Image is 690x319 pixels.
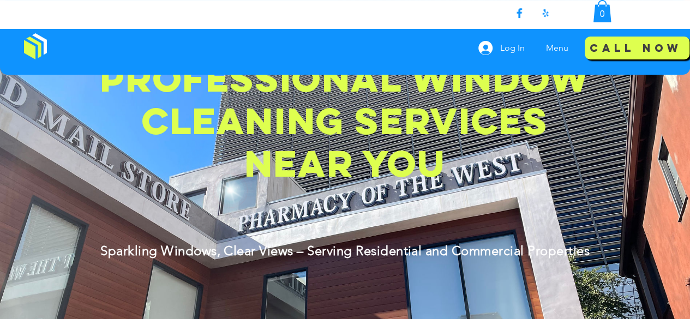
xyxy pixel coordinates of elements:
span: Sparkling Windows, Clear Views – Serving Residential and Commercial Properties [100,243,589,258]
span: Call Now [590,41,682,55]
img: Yelp! [539,7,552,20]
text: 0 [599,8,604,18]
ul: Social Bar [513,7,552,20]
iframe: Wix Chat [542,272,690,319]
button: Log In [471,38,532,58]
img: window cleaning services in los angeles [178,140,283,238]
nav: Site [538,34,580,62]
span: Professional Window Cleaning Services Near You [100,55,589,186]
span: Log In [496,42,529,54]
p: Menu [541,34,574,62]
img: Window Cleaning Budds, Affordable window cleaning services near me in Los Angeles [24,33,47,59]
div: Menu [538,34,580,62]
img: Facebook [513,7,526,20]
a: Call Now [585,36,689,60]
